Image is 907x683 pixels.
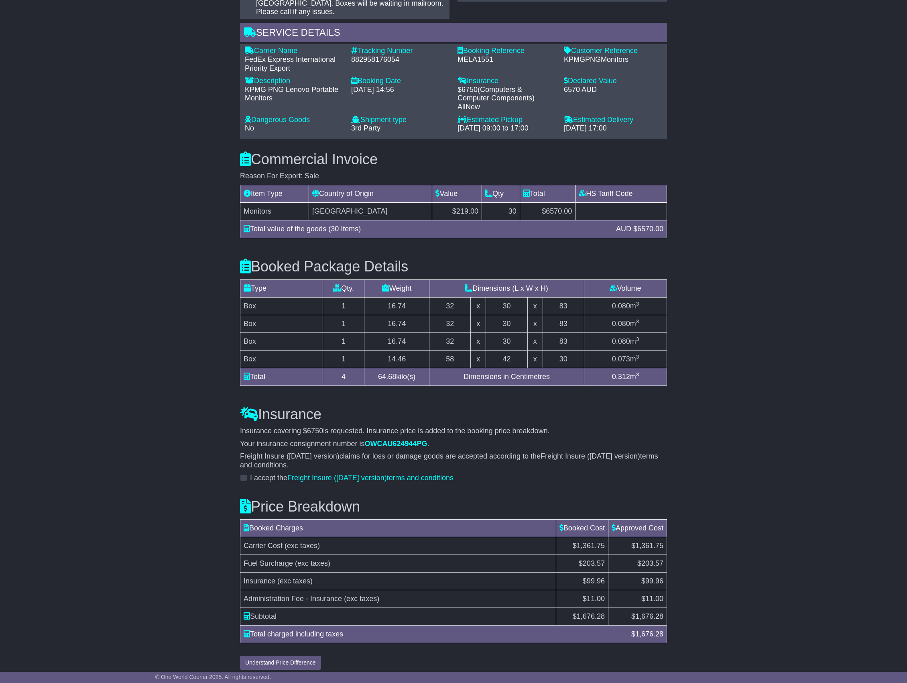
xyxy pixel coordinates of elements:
[307,427,323,435] span: 6750
[564,116,662,124] div: Estimated Delivery
[245,47,343,55] div: Carrier Name
[564,77,662,86] div: Declared Value
[584,279,667,297] td: Volume
[564,86,662,94] div: 6570 AUD
[323,279,364,297] td: Qty.
[612,320,630,328] span: 0.080
[527,332,543,350] td: x
[612,355,630,363] span: 0.073
[277,577,313,585] span: (exc taxes)
[240,151,667,167] h3: Commercial Invoice
[240,427,667,436] p: Insurance covering $ is requested. Insurance price is added to the booking price breakdown.
[637,559,663,567] span: $203.57
[245,124,254,132] span: No
[364,279,429,297] td: Weight
[240,332,323,350] td: Box
[486,332,527,350] td: 30
[295,559,330,567] span: (exc taxes)
[482,203,520,220] td: 30
[240,185,309,203] td: Item Type
[245,55,343,73] div: FedEx Express International Priority Export
[471,297,486,315] td: x
[458,55,556,64] div: MELA1551
[351,86,449,94] div: [DATE] 14:56
[240,406,667,422] h3: Insurance
[429,368,584,385] td: Dimensions in Centimetres
[240,520,556,537] td: Booked Charges
[641,577,663,585] span: $99.96
[627,629,667,640] div: $
[364,368,429,385] td: kilo(s)
[636,371,639,377] sup: 3
[462,86,478,94] span: 6750
[244,559,293,567] span: Fuel Surcharge
[240,279,323,297] td: Type
[612,302,630,310] span: 0.080
[240,315,323,332] td: Box
[351,47,449,55] div: Tracking Number
[641,595,663,603] span: $11.00
[527,297,543,315] td: x
[564,124,662,133] div: [DATE] 17:00
[323,332,364,350] td: 1
[564,55,662,64] div: KPMGPNGMonitors
[541,452,640,460] span: Freight Insure ([DATE] version)
[583,577,605,585] span: $99.96
[285,542,320,550] span: (exc taxes)
[564,47,662,55] div: Customer Reference
[240,629,627,640] div: Total charged including taxes
[458,86,532,102] span: Computers & Computer Components
[486,315,527,332] td: 30
[636,336,639,342] sup: 3
[287,474,387,482] span: Freight Insure ([DATE] version)
[323,350,364,368] td: 1
[240,452,667,469] p: claims for loss or damage goods are accepted according to the terms and conditions.
[240,297,323,315] td: Box
[309,203,432,220] td: [GEOGRAPHIC_DATA]
[240,350,323,368] td: Box
[636,318,639,324] sup: 3
[365,440,427,448] span: OWCAU624944PG
[245,86,343,103] div: KPMG PNG Lenovo Portable Monitors
[351,116,449,124] div: Shipment type
[364,350,429,368] td: 14.46
[631,542,663,550] span: $1,361.75
[240,440,667,449] p: Your insurance consignment number is .
[556,520,608,537] td: Booked Cost
[635,630,663,638] span: 1,676.28
[245,77,343,86] div: Description
[612,373,630,381] span: 0.312
[458,77,556,86] div: Insurance
[240,172,667,181] div: Reason For Export: Sale
[244,577,275,585] span: Insurance
[323,368,364,385] td: 4
[471,332,486,350] td: x
[527,315,543,332] td: x
[612,337,630,345] span: 0.080
[250,474,453,483] label: I accept the
[351,77,449,86] div: Booking Date
[364,297,429,315] td: 16.74
[458,47,556,55] div: Booking Reference
[612,224,667,234] div: AUD $6570.00
[429,279,584,297] td: Dimensions (L x W x H)
[635,612,663,620] span: 1,676.28
[429,350,471,368] td: 58
[583,595,605,603] span: $11.00
[584,332,667,350] td: m
[458,103,556,112] div: AllNew
[351,124,380,132] span: 3rd Party
[458,116,556,124] div: Estimated Pickup
[471,315,486,332] td: x
[432,185,482,203] td: Value
[543,297,584,315] td: 83
[240,23,667,45] div: Service Details
[584,368,667,385] td: m
[573,542,605,550] span: $1,361.75
[240,608,556,626] td: Subtotal
[471,350,486,368] td: x
[543,315,584,332] td: 83
[527,350,543,368] td: x
[577,612,605,620] span: 1,676.28
[486,297,527,315] td: 30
